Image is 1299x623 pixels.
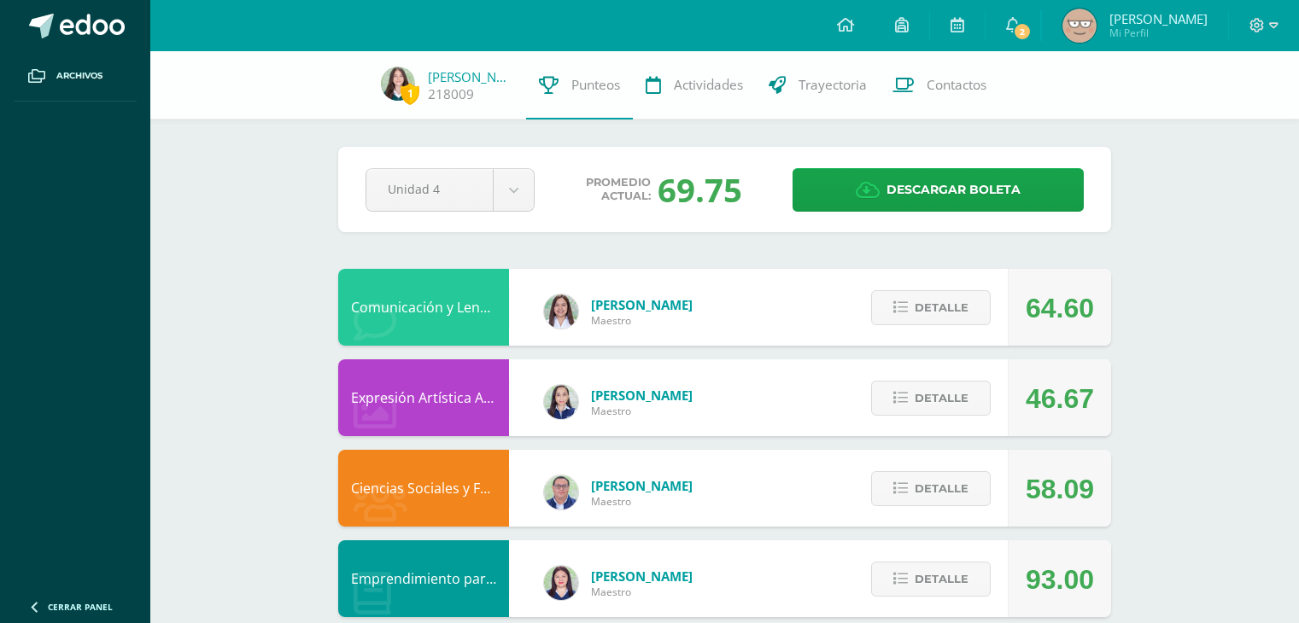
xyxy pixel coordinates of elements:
img: 360951c6672e02766e5b7d72674f168c.png [544,385,578,419]
button: Detalle [871,290,991,325]
img: bbc97aa536b1564f002ee6afb527b670.png [381,67,415,101]
a: [PERSON_NAME] [428,68,513,85]
span: Maestro [591,404,693,418]
span: 1 [401,83,419,104]
span: Mi Perfil [1109,26,1208,40]
span: Punteos [571,76,620,94]
span: [PERSON_NAME] [591,296,693,313]
a: Contactos [880,51,999,119]
div: 46.67 [1026,360,1094,437]
span: [PERSON_NAME] [591,477,693,494]
div: 58.09 [1026,451,1094,527]
a: Trayectoria [756,51,880,119]
a: Descargar boleta [793,168,1084,212]
span: Detalle [915,473,968,504]
span: Detalle [915,382,968,414]
div: 69.75 [658,167,742,212]
a: Punteos [526,51,633,119]
button: Detalle [871,381,991,416]
img: acecb51a315cac2de2e3deefdb732c9f.png [544,294,578,329]
span: Actividades [674,76,743,94]
img: a452c7054714546f759a1a740f2e8572.png [544,566,578,600]
div: Comunicación y Lenguaje, Inglés [338,269,509,346]
a: Archivos [14,51,137,102]
div: 64.60 [1026,270,1094,346]
span: [PERSON_NAME] [1109,10,1208,27]
div: Emprendimiento para la Productividad [338,540,509,617]
button: Detalle [871,471,991,506]
span: Trayectoria [799,76,867,94]
span: Maestro [591,494,693,509]
div: Expresión Artística ARTES PLÁSTICAS [338,359,509,436]
button: Detalle [871,562,991,597]
span: Contactos [927,76,986,94]
span: Unidad 4 [388,169,471,209]
a: Actividades [633,51,756,119]
span: [PERSON_NAME] [591,568,693,585]
span: Maestro [591,313,693,328]
span: Maestro [591,585,693,599]
div: 93.00 [1026,541,1094,618]
img: c1c1b07ef08c5b34f56a5eb7b3c08b85.png [544,475,578,509]
a: 218009 [428,85,474,103]
span: Archivos [56,69,102,83]
span: Cerrar panel [48,601,113,613]
span: Promedio actual: [586,176,651,203]
span: Detalle [915,292,968,323]
img: e7ab92a13cc743915a9130772d0f6925.png [1062,9,1097,43]
span: 2 [1013,22,1032,41]
a: Unidad 4 [366,169,534,211]
span: Detalle [915,563,968,595]
span: [PERSON_NAME] [591,387,693,404]
div: Ciencias Sociales y Formación Ciudadana [338,450,509,527]
span: Descargar boleta [886,169,1021,211]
